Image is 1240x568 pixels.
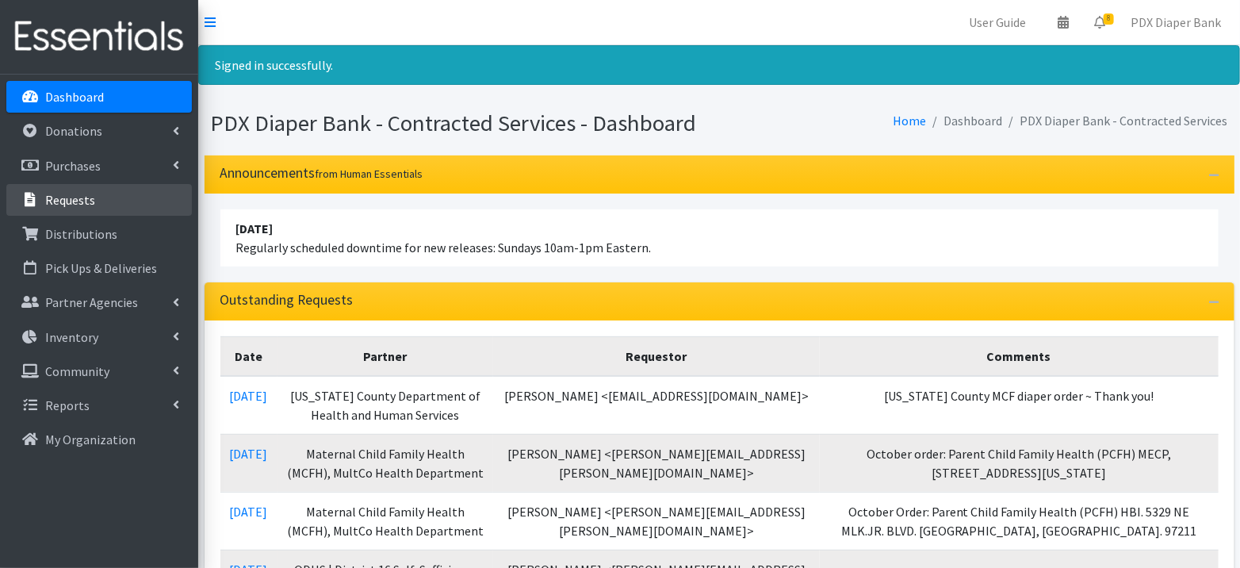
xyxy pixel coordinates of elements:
li: Regularly scheduled downtime for new releases: Sundays 10am-1pm Eastern. [220,209,1219,267]
li: Dashboard [927,109,1003,132]
th: Date [220,336,277,376]
small: from Human Essentials [316,167,423,181]
td: [PERSON_NAME] <[EMAIL_ADDRESS][DOMAIN_NAME]> [493,376,820,435]
p: My Organization [45,432,136,447]
a: [DATE] [230,504,268,520]
a: Donations [6,115,192,147]
a: Home [894,113,927,129]
td: [US_STATE] County MCF diaper order ~ Thank you! [820,376,1218,435]
img: HumanEssentials [6,10,192,63]
a: Inventory [6,321,192,353]
p: Requests [45,192,95,208]
a: Pick Ups & Deliveries [6,252,192,284]
p: Donations [45,123,102,139]
p: Purchases [45,158,101,174]
td: October order: Parent Child Family Health (PCFH) MECP, [STREET_ADDRESS][US_STATE] [820,434,1218,492]
a: Community [6,355,192,387]
td: Maternal Child Family Health (MCFH), MultCo Health Department [277,492,494,550]
h1: PDX Diaper Bank - Contracted Services - Dashboard [211,109,714,137]
strong: [DATE] [236,221,274,236]
a: Requests [6,184,192,216]
p: Community [45,363,109,379]
td: [US_STATE] County Department of Health and Human Services [277,376,494,435]
p: Dashboard [45,89,104,105]
li: PDX Diaper Bank - Contracted Services [1003,109,1228,132]
th: Partner [277,336,494,376]
p: Distributions [45,226,117,242]
a: Partner Agencies [6,286,192,318]
a: Dashboard [6,81,192,113]
td: October Order: Parent Child Family Health (PCFH) HBI. 5329 NE MLK.JR. BLVD. [GEOGRAPHIC_DATA], [G... [820,492,1218,550]
a: Reports [6,390,192,421]
span: 8 [1104,13,1114,25]
a: [DATE] [230,388,268,404]
td: Maternal Child Family Health (MCFH), MultCo Health Department [277,434,494,492]
a: Distributions [6,218,192,250]
div: Signed in successfully. [198,45,1240,85]
th: Requestor [493,336,820,376]
p: Pick Ups & Deliveries [45,260,157,276]
th: Comments [820,336,1218,376]
td: [PERSON_NAME] <[PERSON_NAME][EMAIL_ADDRESS][PERSON_NAME][DOMAIN_NAME]> [493,492,820,550]
p: Partner Agencies [45,294,138,310]
a: PDX Diaper Bank [1118,6,1234,38]
p: Reports [45,397,90,413]
a: My Organization [6,424,192,455]
a: [DATE] [230,446,268,462]
a: Purchases [6,150,192,182]
a: User Guide [956,6,1039,38]
td: [PERSON_NAME] <[PERSON_NAME][EMAIL_ADDRESS][PERSON_NAME][DOMAIN_NAME]> [493,434,820,492]
a: 8 [1081,6,1118,38]
p: Inventory [45,329,98,345]
h3: Announcements [220,165,423,182]
h3: Outstanding Requests [220,292,354,309]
